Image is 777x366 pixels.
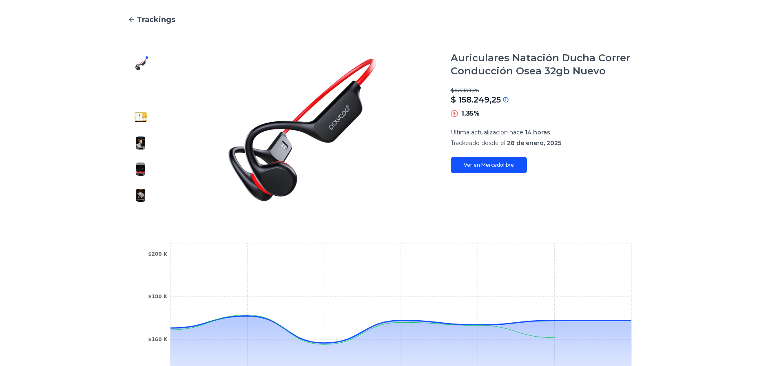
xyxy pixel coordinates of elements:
[148,251,168,257] tspan: $200 K
[148,294,168,299] tspan: $180 K
[134,189,147,202] img: Auriculares Natación Ducha Correr Conducción Osea 32gb Nuevo
[451,139,505,147] span: Trackeado desde el
[507,139,561,147] span: 28 de enero, 2025
[451,94,501,105] p: $ 158.249,25
[134,136,147,150] img: Auriculares Natación Ducha Correr Conducción Osea 32gb Nuevo
[451,129,523,136] span: Ultima actualizacion hace
[170,51,434,208] img: Auriculares Natación Ducha Correr Conducción Osea 32gb Nuevo
[134,110,147,123] img: Auriculares Natación Ducha Correr Conducción Osea 32gb Nuevo
[461,109,480,118] p: 1,35%
[451,157,527,173] a: Ver en Mercadolibre
[451,87,650,94] p: $ 156.139,26
[134,84,147,97] img: Auriculares Natación Ducha Correr Conducción Osea 32gb Nuevo
[148,337,168,342] tspan: $160 K
[137,14,175,25] span: Trackings
[134,58,147,71] img: Auriculares Natación Ducha Correr Conducción Osea 32gb Nuevo
[525,129,550,136] span: 14 horas
[128,14,650,25] a: Trackings
[451,51,650,78] h1: Auriculares Natación Ducha Correr Conducción Osea 32gb Nuevo
[134,163,147,176] img: Auriculares Natación Ducha Correr Conducción Osea 32gb Nuevo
